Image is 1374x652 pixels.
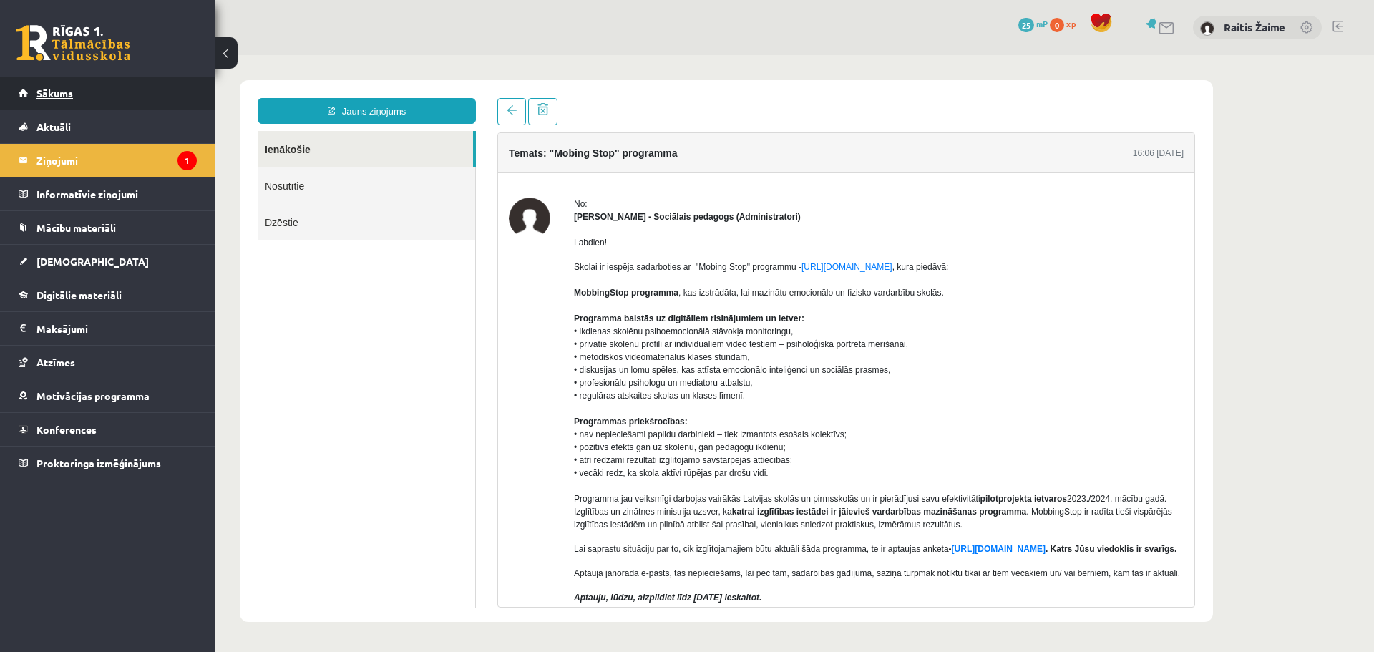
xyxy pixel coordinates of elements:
legend: Maksājumi [36,312,197,345]
a: Digitālie materiāli [19,278,197,311]
i: 1 [177,151,197,170]
span: mP [1036,18,1048,29]
span: Atzīmes [36,356,75,369]
span: 0 [1050,18,1064,32]
p: Lai saprastu situāciju par to, cik izglītojamajiem būtu aktuāli šāda programma, te ir aptaujas an... [359,487,969,500]
span: Konferences [36,423,97,436]
img: Dagnija Gaubšteina - Sociālais pedagogs [294,142,336,184]
span: 25 [1018,18,1034,32]
b: MobbingStop programma [359,233,464,243]
legend: Ziņojumi [36,144,197,177]
a: Nosūtītie [43,112,260,149]
b: Programmas priekšrocības: [359,361,473,371]
span: Mācību materiāli [36,221,116,234]
strong: - . Katrs Jūsu viedoklis ir svarīgs. [734,489,963,499]
a: Aktuāli [19,110,197,143]
a: Raitis Žaime [1224,20,1285,34]
b: katrai izglītības iestādei ir jāievieš vardarbības mazināšanas programma [517,452,812,462]
a: Rīgas 1. Tālmācības vidusskola [16,25,130,61]
a: Jauns ziņojums [43,43,261,69]
a: Dzēstie [43,149,260,185]
a: [URL][DOMAIN_NAME] [737,489,831,499]
a: 0 xp [1050,18,1083,29]
a: [URL][DOMAIN_NAME] [587,207,678,217]
a: Mācību materiāli [19,211,197,244]
a: Maksājumi [19,312,197,345]
h4: Temats: "Mobing Stop" programma [294,92,462,104]
span: Motivācijas programma [36,389,150,402]
a: 25 mP [1018,18,1048,29]
a: Atzīmes [19,346,197,379]
em: Aptauju, lūdzu, aizpildiet līdz [DATE] ieskaitot. [359,537,547,548]
span: Aktuāli [36,120,71,133]
a: [DEMOGRAPHIC_DATA] [19,245,197,278]
a: Sākums [19,77,197,110]
div: No: [359,142,969,155]
span: Sākums [36,87,73,99]
b: Programma balstās uz digitāliem risinājumiem un ietver: [359,258,590,268]
p: Skolai ir iespēja sadarboties ar "Mobing Stop" programmu - , kura piedāvā: , kas izstrādāta, lai ... [359,205,969,476]
a: Konferences [19,413,197,446]
a: Ziņojumi1 [19,144,197,177]
a: Informatīvie ziņojumi [19,177,197,210]
a: Motivācijas programma [19,379,197,412]
img: Raitis Žaime [1200,21,1214,36]
span: [DEMOGRAPHIC_DATA] [36,255,149,268]
span: Proktoringa izmēģinājums [36,457,161,469]
span: xp [1066,18,1076,29]
strong: [PERSON_NAME] - Sociālais pedagogs (Administratori) [359,157,586,167]
span: Digitālie materiāli [36,288,122,301]
legend: Informatīvie ziņojumi [36,177,197,210]
a: Ienākošie [43,76,258,112]
p: Aptaujā jānorāda e-pasts, tas nepieciešams, lai pēc tam, sadarbības gadījumā, saziņa turpmāk noti... [359,512,969,525]
b: pilotprojekta ietvaros [766,439,852,449]
p: Labdien! [359,181,969,194]
a: Proktoringa izmēģinājums [19,447,197,480]
div: 16:06 [DATE] [918,92,969,104]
